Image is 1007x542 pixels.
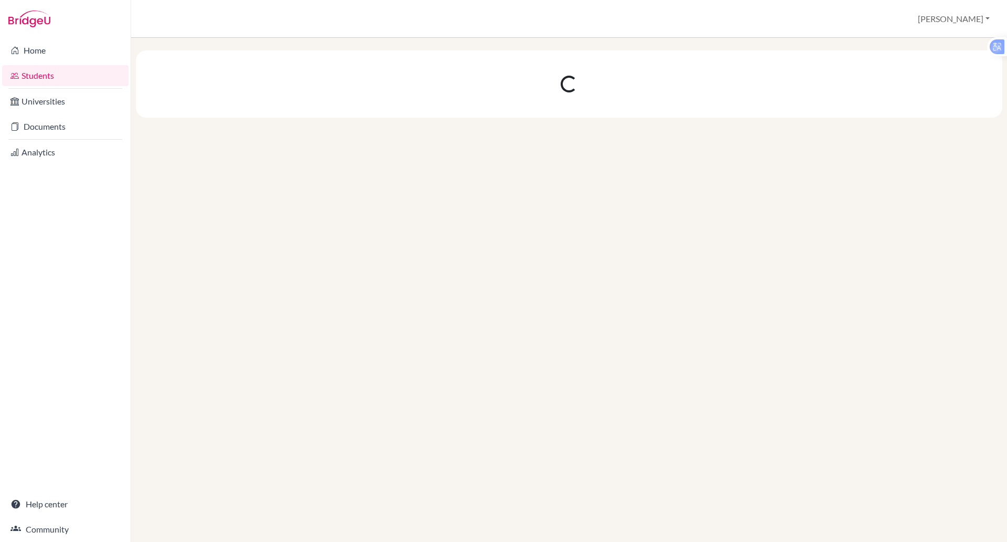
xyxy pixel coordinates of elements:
img: Bridge-U [8,11,50,27]
a: Home [2,40,128,61]
a: Analytics [2,142,128,163]
a: Students [2,65,128,86]
a: Universities [2,91,128,112]
a: Help center [2,494,128,515]
a: Documents [2,116,128,137]
a: Community [2,519,128,540]
button: [PERSON_NAME] [913,9,994,29]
